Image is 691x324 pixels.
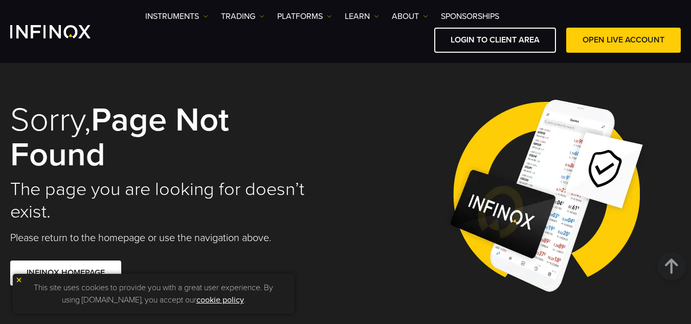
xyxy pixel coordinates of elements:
p: This site uses cookies to provide you with a great user experience. By using [DOMAIN_NAME], you a... [18,279,289,309]
a: INFINOX HOMEPAGE [10,261,121,286]
a: TRADING [221,10,264,23]
a: PLATFORMS [277,10,332,23]
h1: Sorry, [10,103,332,173]
a: LOGIN TO CLIENT AREA [434,28,556,53]
p: Please return to the homepage or use the navigation above. [10,231,332,245]
img: yellow close icon [15,276,23,284]
a: cookie policy [196,295,244,305]
a: SPONSORSHIPS [441,10,499,23]
a: OPEN LIVE ACCOUNT [566,28,681,53]
a: INFINOX Logo [10,25,115,38]
a: Learn [345,10,379,23]
strong: page not found [10,100,229,175]
a: ABOUT [392,10,428,23]
a: Instruments [145,10,208,23]
h2: The page you are looking for doesn’t exist. [10,178,332,223]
